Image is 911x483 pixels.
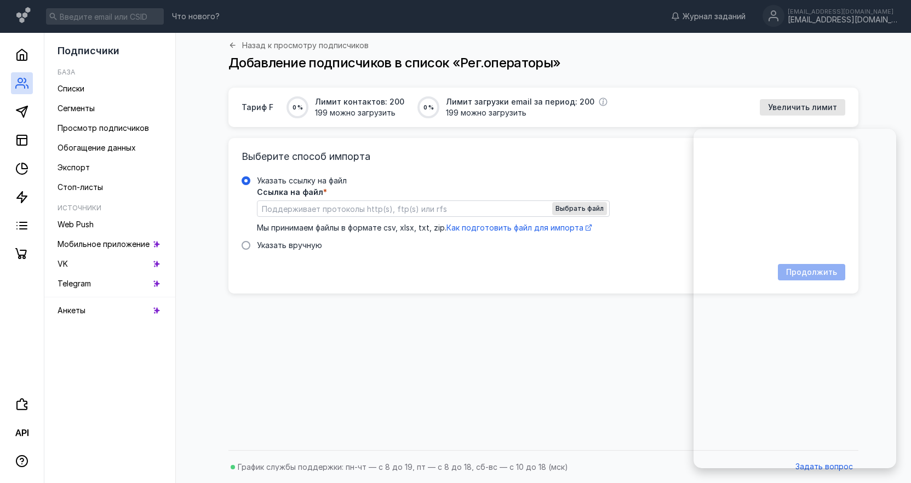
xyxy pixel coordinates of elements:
[257,176,347,185] span: Указать ссылку на файл
[53,235,167,253] a: Мобильное приложение
[446,223,583,232] span: Как подготовить файл для импорта
[167,13,225,20] a: Что нового?
[228,55,560,71] span: Добавление подписчиков в список «Рег.операторы»
[228,41,369,49] a: Назад к просмотру подписчиков
[53,216,167,233] a: Web Push
[58,143,136,152] span: Обогащение данных
[257,188,323,196] span: Ссылка на файл
[257,201,609,216] input: Указать ссылку на файлСсылка на файл*Выбрать файлМы принимаем файлы в формате csv, xlsx, txt, zip...
[53,159,167,176] a: Экспорт
[315,96,404,107] span: Лимит контактов: 200
[238,462,568,472] span: График службы поддержки: пн-чт — с 8 до 19, пт — с 8 до 18, сб-вс — с 10 до 18 (мск)
[53,139,167,157] a: Обогащение данных
[446,96,594,107] span: Лимит загрузки email за период: 200
[58,163,90,172] span: Экспорт
[257,222,610,233] div: Мы принимаем файлы в формате csv, xlsx, txt, zip.
[53,179,167,196] a: Стоп-листы
[315,107,404,118] span: 199 можно загрузить
[666,11,751,22] a: Журнал заданий
[58,220,94,229] span: Web Push
[555,205,604,212] span: Выбрать файл
[46,8,164,25] input: Введите email или CSID
[53,100,167,117] a: Сегменты
[242,151,845,162] h3: Выберите способ импорта
[58,306,85,315] span: Анкеты
[58,259,68,268] span: VK
[58,204,101,212] h5: Источники
[53,119,167,137] a: Просмотр подписчиков
[53,80,167,97] a: Списки
[446,223,592,232] a: Как подготовить файл для импорта
[58,84,84,93] span: Списки
[58,239,150,249] span: Мобильное приложение
[58,68,75,76] h5: База
[58,123,149,133] span: Просмотр подписчиков
[58,279,91,288] span: Telegram
[53,302,167,319] a: Анкеты
[683,11,746,22] span: Журнал заданий
[242,102,273,113] span: Тариф F
[768,103,837,112] span: Увеличить лимит
[53,275,167,292] a: Telegram
[242,42,369,49] span: Назад к просмотру подписчиков
[53,255,167,273] a: VK
[58,104,95,113] span: Сегменты
[446,107,608,118] span: 199 можно загрузить
[58,182,103,192] span: Стоп-листы
[58,45,119,56] span: Подписчики
[760,99,845,116] button: Увеличить лимит
[788,8,897,15] div: [EMAIL_ADDRESS][DOMAIN_NAME]
[257,240,322,250] span: Указать вручную
[552,202,607,215] button: Указать ссылку на файлСсылка на файл*Мы принимаем файлы в формате csv, xlsx, txt, zip.Как подгото...
[788,15,897,25] div: [EMAIL_ADDRESS][DOMAIN_NAME]
[172,13,220,20] span: Что нового?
